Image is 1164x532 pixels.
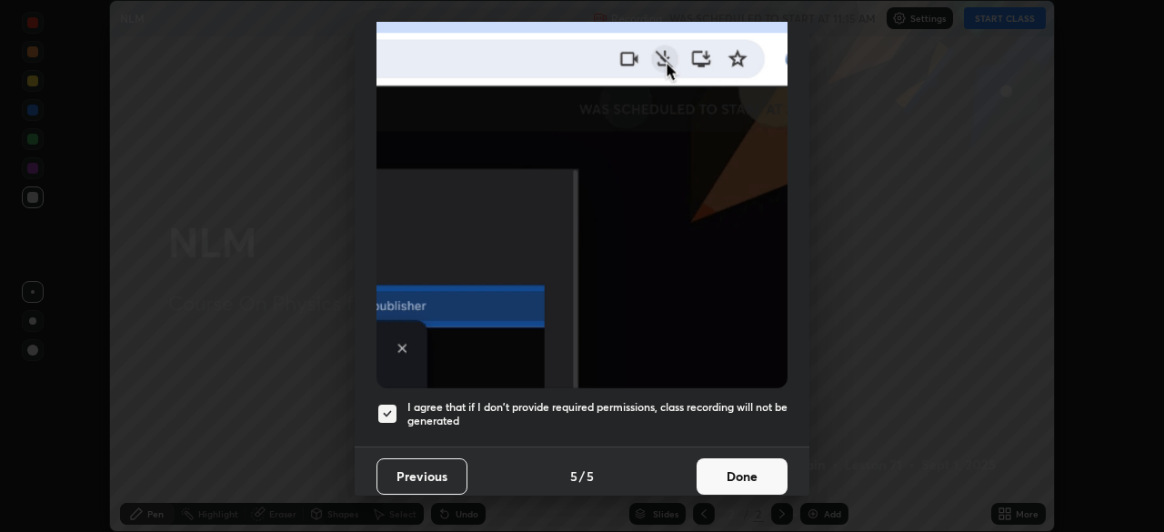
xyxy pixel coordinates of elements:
[407,400,788,428] h5: I agree that if I don't provide required permissions, class recording will not be generated
[570,467,577,486] h4: 5
[587,467,594,486] h4: 5
[579,467,585,486] h4: /
[697,458,788,495] button: Done
[376,458,467,495] button: Previous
